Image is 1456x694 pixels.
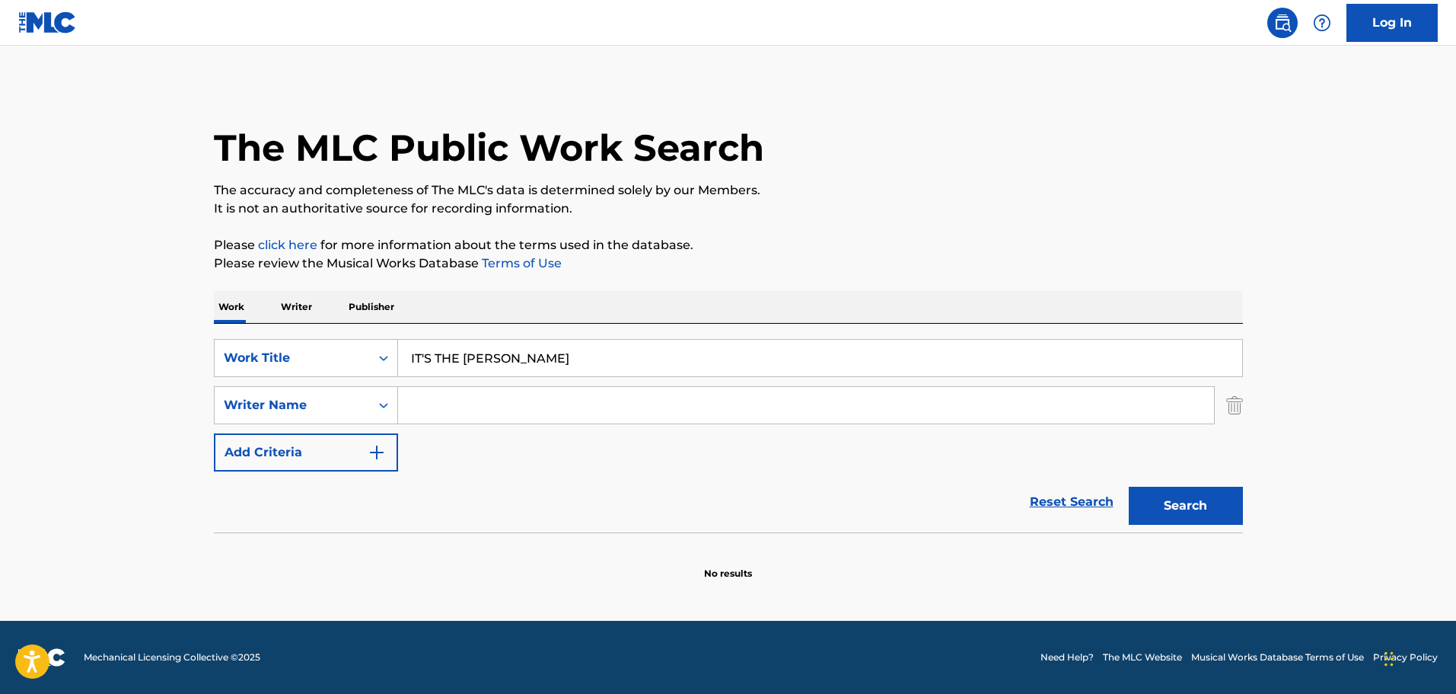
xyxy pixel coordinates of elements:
h1: The MLC Public Work Search [214,125,764,171]
img: MLC Logo [18,11,77,34]
img: logo [18,648,65,667]
img: Delete Criterion [1226,386,1243,424]
form: Search Form [214,339,1243,532]
iframe: Chat Widget [1380,621,1456,694]
p: It is not an authoritative source for recording information. [214,200,1243,218]
p: No results [704,548,752,580]
p: The accuracy and completeness of The MLC's data is determined solely by our Members. [214,181,1243,200]
div: Drag [1384,636,1394,682]
a: Reset Search [1022,485,1121,519]
a: Need Help? [1040,651,1094,664]
a: Musical Works Database Terms of Use [1191,651,1364,664]
img: search [1273,14,1292,32]
img: 9d2ae6d4665cec9f34b9.svg [368,443,386,462]
p: Work [214,291,249,323]
p: Publisher [344,291,399,323]
button: Add Criteria [214,433,398,472]
a: click here [258,238,317,252]
a: Log In [1346,4,1438,42]
p: Please review the Musical Works Database [214,254,1243,273]
a: The MLC Website [1103,651,1182,664]
p: Writer [276,291,317,323]
img: help [1313,14,1331,32]
div: Help [1307,8,1337,38]
p: Please for more information about the terms used in the database. [214,236,1243,254]
div: Work Title [224,349,361,367]
div: Writer Name [224,396,361,414]
span: Mechanical Licensing Collective © 2025 [84,651,260,664]
a: Privacy Policy [1373,651,1438,664]
a: Public Search [1267,8,1298,38]
a: Terms of Use [479,256,562,270]
button: Search [1129,487,1243,525]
